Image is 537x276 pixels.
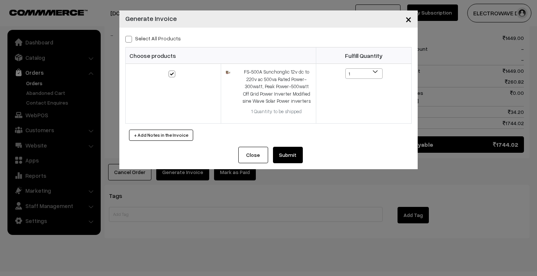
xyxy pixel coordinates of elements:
button: + Add Notes in the Invoice [129,130,193,141]
span: 1 [345,68,383,79]
img: 16865807467586aa.jpg [226,70,230,75]
button: Close [399,7,418,31]
label: Select all Products [125,34,181,42]
h4: Generate Invoice [125,13,177,24]
button: Submit [273,147,303,163]
button: Close [238,147,268,163]
th: Choose products [126,47,316,64]
th: Fulfill Quantity [316,47,412,64]
span: 1 [346,69,382,79]
div: 1 Quantity to be shipped [242,108,311,115]
span: × [405,12,412,26]
div: FS-500A Sunchonglic 12v dc to 220v ac 500va Rated Power-300watt, Peak Power-500watt Off Grid Powe... [242,68,311,105]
